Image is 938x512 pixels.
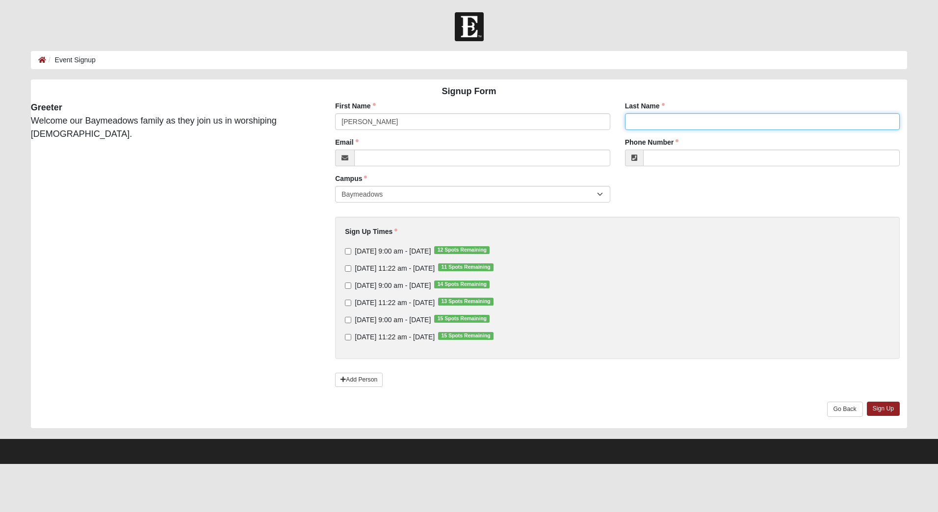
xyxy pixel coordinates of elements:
[345,265,351,272] input: [DATE] 11:22 am - [DATE]11 Spots Remaining
[625,101,665,111] label: Last Name
[438,263,494,271] span: 11 Spots Remaining
[345,282,351,289] input: [DATE] 9:00 am - [DATE]14 Spots Remaining
[438,332,494,340] span: 15 Spots Remaining
[355,299,435,307] span: [DATE] 11:22 am - [DATE]
[455,12,484,41] img: Church of Eleven22 Logo
[355,333,435,341] span: [DATE] 11:22 am - [DATE]
[345,334,351,340] input: [DATE] 11:22 am - [DATE]15 Spots Remaining
[24,101,320,141] div: Welcome our Baymeadows family as they join us in worshiping [DEMOGRAPHIC_DATA].
[867,402,900,416] a: Sign Up
[438,298,494,306] span: 13 Spots Remaining
[827,402,863,417] a: Go Back
[46,55,96,65] li: Event Signup
[355,316,431,324] span: [DATE] 9:00 am - [DATE]
[345,300,351,306] input: [DATE] 11:22 am - [DATE]13 Spots Remaining
[345,227,397,236] label: Sign Up Times
[345,317,351,323] input: [DATE] 9:00 am - [DATE]15 Spots Remaining
[31,86,907,97] h4: Signup Form
[335,137,358,147] label: Email
[355,247,431,255] span: [DATE] 9:00 am - [DATE]
[434,246,490,254] span: 12 Spots Remaining
[335,373,383,387] a: Add Person
[434,315,490,323] span: 15 Spots Remaining
[355,264,435,272] span: [DATE] 11:22 am - [DATE]
[335,174,367,183] label: Campus
[31,102,62,112] strong: Greeter
[625,137,679,147] label: Phone Number
[355,282,431,289] span: [DATE] 9:00 am - [DATE]
[345,248,351,255] input: [DATE] 9:00 am - [DATE]12 Spots Remaining
[335,101,375,111] label: First Name
[434,281,490,288] span: 14 Spots Remaining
